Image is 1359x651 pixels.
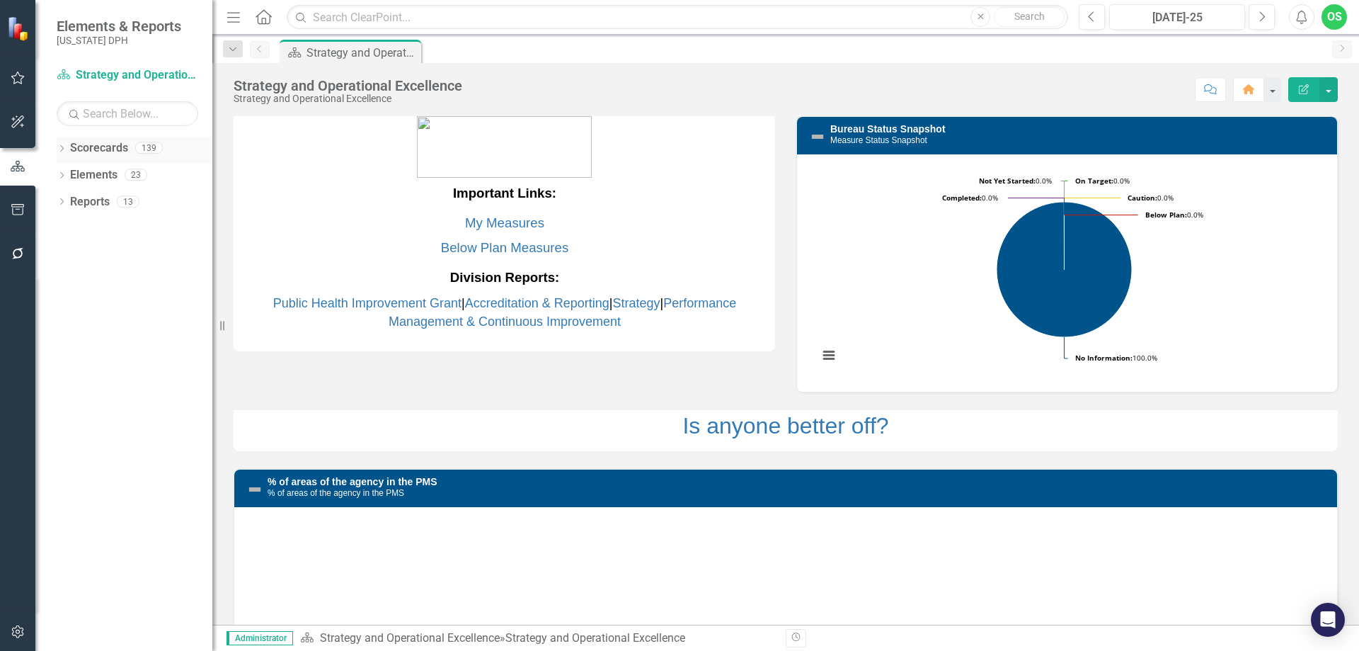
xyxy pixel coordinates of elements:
[942,193,982,203] tspan: Completed:
[125,169,147,181] div: 23
[979,176,1036,186] tspan: Not Yet Started:
[246,481,263,498] img: Not Defined
[1109,4,1245,30] button: [DATE]-25
[268,476,437,487] a: % of areas of the agency in the PMS
[1145,210,1203,220] text: 0.0%
[1128,193,1174,203] text: 0.0%
[682,413,888,438] a: Is anyone better off?
[70,194,110,210] a: Reports
[226,631,293,645] span: Administrator
[811,165,1323,378] div: Chart. Highcharts interactive chart.
[465,296,609,310] a: Accreditation & Reporting
[1075,176,1130,186] text: 0.0%
[994,7,1065,27] button: Search
[1128,193,1157,203] tspan: Caution:
[117,196,139,208] div: 13
[234,94,462,104] div: Strategy and Operational Excellence
[1075,176,1113,186] tspan: On Target:
[830,135,927,145] small: Measure Status Snapshot
[465,215,544,230] a: My Measures
[57,101,198,126] input: Search Below...
[819,346,839,366] button: View chart menu, Chart
[306,44,418,62] div: Strategy and Operational Excellence
[1075,353,1132,363] tspan: No Information:
[320,631,500,645] a: Strategy and Operational Excellence
[1014,11,1045,22] span: Search
[979,176,1052,186] text: 0.0%
[1145,210,1187,220] tspan: Below Plan:
[441,240,568,255] a: Below Plan Measures
[942,193,998,203] text: 0.0%
[1311,603,1345,637] div: Open Intercom Messenger
[135,142,163,154] div: 139
[273,296,461,310] a: Public Health Improvement Grant
[1114,9,1240,26] div: [DATE]-25
[612,296,660,310] a: Strategy
[268,488,404,498] small: % of areas of the agency in the PMS
[1321,4,1347,30] button: OS
[287,5,1068,30] input: Search ClearPoint...
[505,631,685,645] div: Strategy and Operational Excellence
[57,18,181,35] span: Elements & Reports
[997,202,1132,337] path: No Information, 4.
[809,128,826,145] img: Not Defined
[70,140,128,157] a: Scorecards
[57,67,198,84] a: Strategy and Operational Excellence
[811,165,1317,378] svg: Interactive chart
[300,630,775,647] div: »
[450,270,559,285] strong: Division Reports:
[273,296,736,329] span: | | |
[234,78,462,94] div: Strategy and Operational Excellence
[830,123,946,135] a: Bureau Status Snapshot
[453,186,556,200] strong: Important Links:
[1075,353,1157,363] text: 100.0%
[57,35,181,46] small: [US_STATE] DPH
[7,16,32,41] img: ClearPoint Strategy
[389,296,736,329] a: Performance Management & Continuous Improvement
[70,167,117,183] a: Elements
